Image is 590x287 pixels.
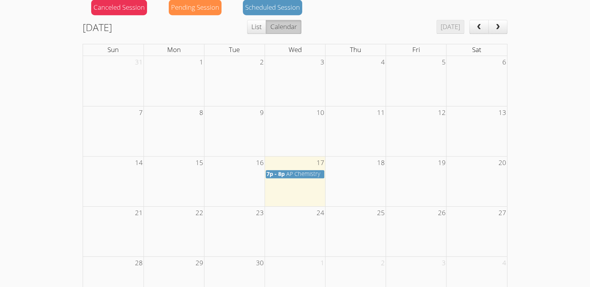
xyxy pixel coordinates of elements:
span: 4 [502,257,507,270]
button: List [247,20,266,34]
span: 8 [199,106,204,119]
span: Thu [350,45,361,54]
span: Fri [412,45,420,54]
span: 16 [255,157,265,169]
span: 9 [259,106,265,119]
span: 30 [255,257,265,270]
span: 4 [380,56,386,69]
span: 1 [199,56,204,69]
span: 26 [437,207,446,219]
span: 28 [134,257,144,270]
span: 24 [316,207,325,219]
span: 2 [380,257,386,270]
span: 7 [138,106,144,119]
span: 1 [320,257,325,270]
span: Sat [472,45,481,54]
span: 25 [376,207,386,219]
a: 7p - 8p AP Chemistry [266,170,324,178]
span: 5 [441,56,446,69]
span: 3 [441,257,446,270]
span: 21 [134,207,144,219]
span: 3 [320,56,325,69]
button: Calendar [266,20,301,34]
span: 18 [376,157,386,169]
span: 20 [498,157,507,169]
span: 27 [498,207,507,219]
h2: [DATE] [83,20,112,35]
span: 2 [259,56,265,69]
span: Tue [229,45,240,54]
span: 6 [502,56,507,69]
span: 19 [437,157,446,169]
span: Sun [107,45,119,54]
span: 31 [134,56,144,69]
button: prev [469,20,489,34]
button: [DATE] [436,20,464,34]
span: Mon [167,45,181,54]
span: AP Chemistry [286,170,320,177]
span: 17 [316,157,325,169]
span: Wed [288,45,301,54]
span: 14 [134,157,144,169]
span: 11 [376,106,386,119]
span: 22 [195,207,204,219]
span: 15 [195,157,204,169]
span: 10 [316,106,325,119]
span: 12 [437,106,446,119]
span: 23 [255,207,265,219]
span: 13 [498,106,507,119]
span: 29 [195,257,204,270]
span: 7p - 8p [266,170,285,177]
button: next [488,20,508,34]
